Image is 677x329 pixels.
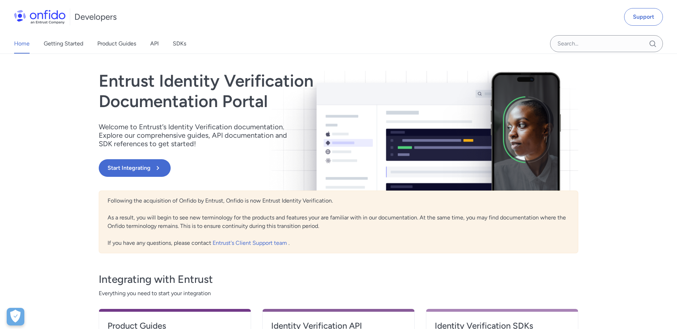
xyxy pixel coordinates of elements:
input: Onfido search input field [550,35,663,52]
img: Onfido Logo [14,10,66,24]
p: Welcome to Entrust’s Identity Verification documentation. Explore our comprehensive guides, API d... [99,123,296,148]
a: Start Integrating [99,159,434,177]
a: API [150,34,159,54]
h3: Integrating with Entrust [99,272,578,286]
a: Product Guides [97,34,136,54]
a: Entrust's Client Support team [213,240,288,246]
h1: Entrust Identity Verification Documentation Portal [99,71,434,111]
span: Everything you need to start your integration [99,289,578,298]
h1: Developers [74,11,117,23]
a: Home [14,34,30,54]
button: Start Integrating [99,159,171,177]
button: Open Preferences [7,308,24,325]
a: SDKs [173,34,186,54]
div: Cookie Preferences [7,308,24,325]
a: Getting Started [44,34,83,54]
div: Following the acquisition of Onfido by Entrust, Onfido is now Entrust Identity Verification. As a... [99,191,578,253]
a: Support [624,8,663,26]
